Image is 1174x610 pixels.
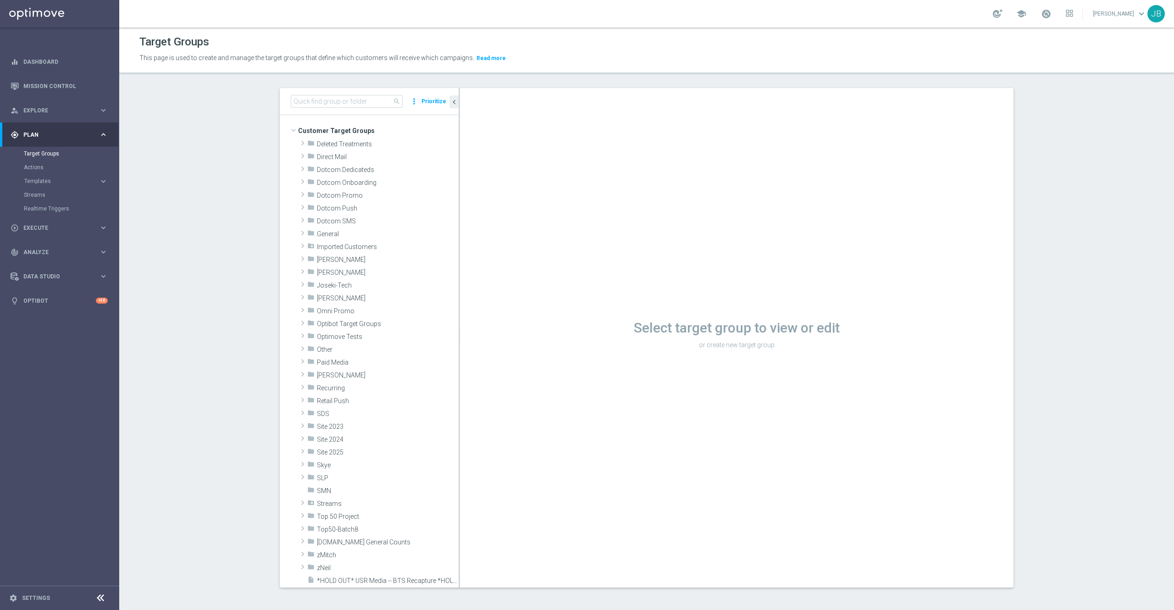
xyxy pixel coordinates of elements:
[24,147,118,161] div: Target Groups
[410,95,419,108] i: more_vert
[307,512,315,522] i: folder
[307,306,315,317] i: folder
[307,229,315,240] i: folder
[307,242,315,253] i: folder_special
[307,538,315,548] i: folder
[307,525,315,535] i: folder
[10,273,108,280] button: Data Studio keyboard_arrow_right
[99,272,108,281] i: keyboard_arrow_right
[307,460,315,471] i: folder
[317,166,459,174] span: Dotcom Dedicateds
[10,58,108,66] button: equalizer Dashboard
[449,95,459,108] button: chevron_left
[99,130,108,139] i: keyboard_arrow_right
[317,333,459,341] span: Optimove Tests
[99,177,108,186] i: keyboard_arrow_right
[10,249,108,256] button: track_changes Analyze keyboard_arrow_right
[460,320,1013,336] h1: Select target group to view or edit
[317,538,459,546] span: z.DM General Counts
[420,95,448,108] button: Prioritize
[460,341,1013,349] p: or create new target group
[307,499,315,510] i: folder_special
[24,161,118,174] div: Actions
[317,436,459,444] span: Site 2024
[10,107,108,114] div: person_search Explore keyboard_arrow_right
[24,174,118,188] div: Templates
[1136,9,1146,19] span: keyboard_arrow_down
[307,139,315,150] i: folder
[24,202,118,216] div: Realtime Triggers
[23,225,99,231] span: Execute
[24,178,99,184] div: Templates
[317,346,459,354] span: Other
[96,298,108,304] div: +10
[317,487,459,495] span: SMN
[23,274,99,279] span: Data Studio
[24,164,95,171] a: Actions
[317,410,459,418] span: SDS
[11,106,19,115] i: person_search
[1092,7,1147,21] a: [PERSON_NAME]keyboard_arrow_down
[307,473,315,484] i: folder
[307,281,315,291] i: folder
[11,248,19,256] i: track_changes
[307,358,315,368] i: folder
[317,551,459,559] span: zMitch
[317,153,459,161] span: Direct Mail
[307,422,315,433] i: folder
[307,486,315,497] i: folder
[317,397,459,405] span: Retail Push
[11,272,99,281] div: Data Studio
[307,255,315,266] i: folder
[317,140,459,148] span: Deleted Treatments
[307,152,315,163] i: folder
[317,577,459,585] span: *HOLD OUT* USR Media -- BTS Recapture *HOLD OUT*
[99,248,108,256] i: keyboard_arrow_right
[317,449,459,456] span: Site 2025
[307,448,315,458] i: folder
[317,192,459,200] span: Dotcom Promo
[22,595,50,601] a: Settings
[317,423,459,431] span: Site 2023
[10,131,108,139] button: gps_fixed Plan keyboard_arrow_right
[1147,5,1165,22] div: JB
[307,319,315,330] i: folder
[11,224,19,232] i: play_circle_outline
[298,124,459,137] span: Customer Target Groups
[11,131,19,139] i: gps_fixed
[10,83,108,90] button: Mission Control
[11,248,99,256] div: Analyze
[307,268,315,278] i: folder
[307,550,315,561] i: folder
[99,106,108,115] i: keyboard_arrow_right
[317,384,459,392] span: Recurring
[317,526,459,533] span: Top50-Batch8
[317,500,459,508] span: Streams
[307,383,315,394] i: folder
[307,345,315,355] i: folder
[99,223,108,232] i: keyboard_arrow_right
[11,224,99,232] div: Execute
[317,320,459,328] span: Optibot Target Groups
[11,50,108,74] div: Dashboard
[307,165,315,176] i: folder
[11,106,99,115] div: Explore
[11,74,108,98] div: Mission Control
[450,98,459,106] i: chevron_left
[307,204,315,214] i: folder
[317,230,459,238] span: General
[23,250,99,255] span: Analyze
[317,217,459,225] span: Dotcom SMS
[11,288,108,313] div: Optibot
[307,576,315,587] i: insert_drive_file
[24,177,108,185] button: Templates keyboard_arrow_right
[23,50,108,74] a: Dashboard
[291,95,403,108] input: Quick find group or folder
[317,564,459,572] span: zNeil
[317,282,459,289] span: Joseki-Tech
[9,594,17,602] i: settings
[307,332,315,343] i: folder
